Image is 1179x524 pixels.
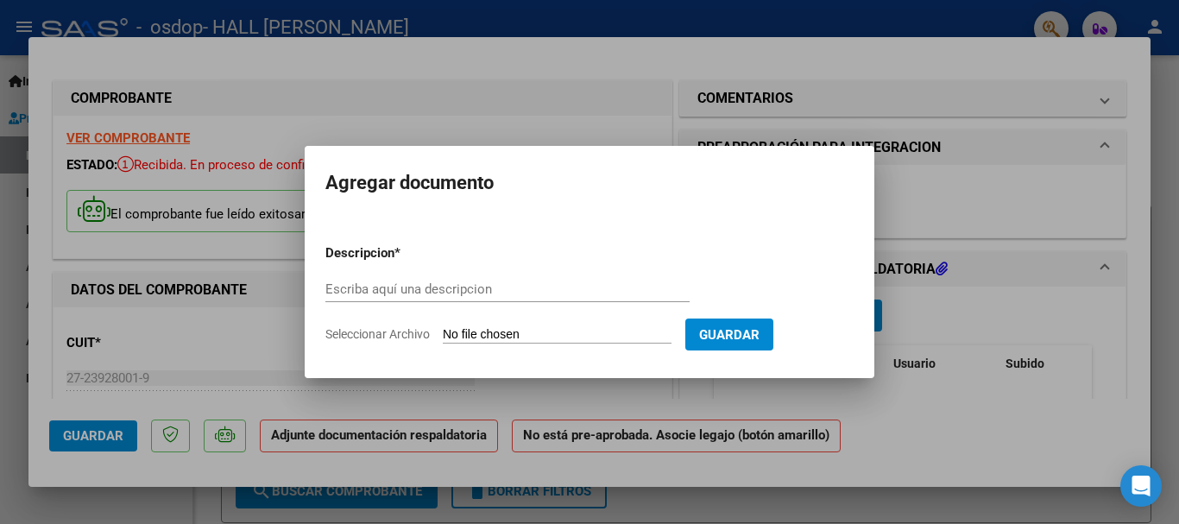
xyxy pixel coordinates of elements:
span: Guardar [699,327,760,343]
h2: Agregar documento [325,167,854,199]
button: Guardar [685,319,773,350]
span: Seleccionar Archivo [325,327,430,341]
div: Open Intercom Messenger [1120,465,1162,507]
p: Descripcion [325,243,484,263]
